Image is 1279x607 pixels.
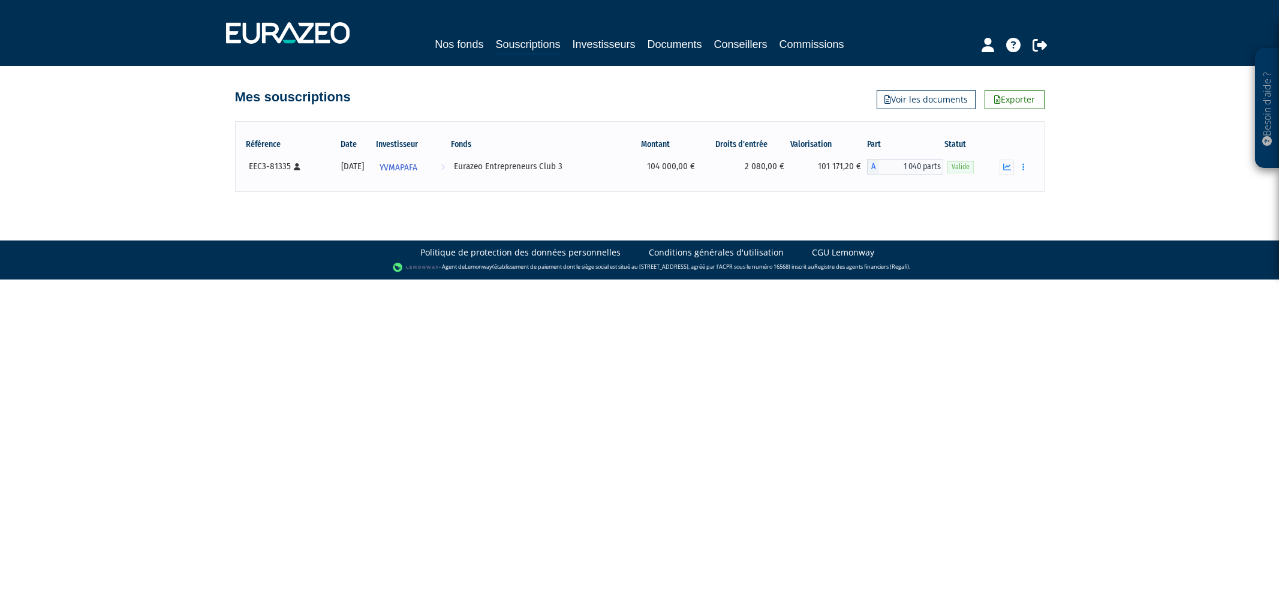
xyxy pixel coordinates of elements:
[812,247,874,259] a: CGU Lemonway
[985,90,1045,109] a: Exporter
[790,134,867,155] th: Valorisation
[294,163,300,170] i: [Français] Personne physique
[12,262,1267,274] div: - Agent de (établissement de paiement dont le siège social est situé au [STREET_ADDRESS], agréé p...
[943,134,993,155] th: Statut
[245,134,330,155] th: Référence
[879,159,944,175] span: 1 040 parts
[649,247,784,259] a: Conditions générales d'utilisation
[235,90,351,104] h4: Mes souscriptions
[380,157,417,179] span: YVMAPAFA
[790,155,867,179] td: 101 171,20 €
[450,134,618,155] th: Fonds
[618,155,701,179] td: 104 000,00 €
[648,36,702,53] a: Documents
[435,36,483,53] a: Nos fonds
[714,36,768,53] a: Conseillers
[465,263,492,271] a: Lemonway
[441,157,445,179] i: Voir l'investisseur
[420,247,621,259] a: Politique de protection des données personnelles
[393,262,439,274] img: logo-lemonway.png
[375,134,450,155] th: Investisseur
[330,134,375,155] th: Date
[495,36,560,55] a: Souscriptions
[701,155,790,179] td: 2 080,00 €
[867,134,944,155] th: Part
[454,160,613,173] div: Eurazeo Entrepreneurs Club 3
[701,134,790,155] th: Droits d'entrée
[572,36,635,53] a: Investisseurs
[814,263,909,271] a: Registre des agents financiers (Regafi)
[947,161,974,173] span: Valide
[618,134,701,155] th: Montant
[249,160,326,173] div: EEC3-81335
[335,160,371,173] div: [DATE]
[1260,55,1274,163] p: Besoin d'aide ?
[375,155,450,179] a: YVMAPAFA
[877,90,976,109] a: Voir les documents
[867,159,879,175] span: A
[867,159,944,175] div: A - Eurazeo Entrepreneurs Club 3
[226,22,350,44] img: 1732889491-logotype_eurazeo_blanc_rvb.png
[780,36,844,53] a: Commissions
